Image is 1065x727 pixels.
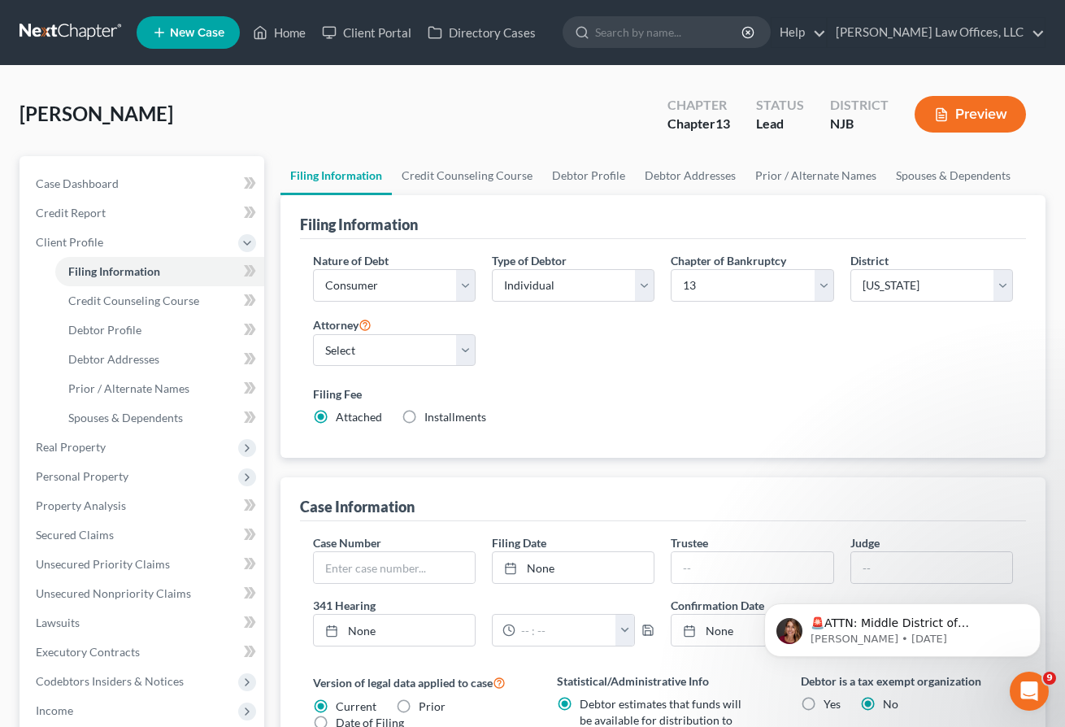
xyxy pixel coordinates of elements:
span: Lawsuits [36,616,80,629]
label: Trustee [671,534,708,551]
iframe: Intercom notifications message [740,569,1065,683]
span: Unsecured Priority Claims [36,557,170,571]
a: Help [772,18,826,47]
a: Case Dashboard [23,169,264,198]
a: Executory Contracts [23,638,264,667]
span: Property Analysis [36,498,126,512]
label: Version of legal data applied to case [313,673,524,692]
span: Secured Claims [36,528,114,542]
a: Unsecured Nonpriority Claims [23,579,264,608]
a: Client Portal [314,18,419,47]
input: Search by name... [595,17,744,47]
span: Executory Contracts [36,645,140,659]
a: Directory Cases [419,18,544,47]
span: Client Profile [36,235,103,249]
span: [PERSON_NAME] [20,102,173,125]
input: -- [672,552,832,583]
span: Attached [336,410,382,424]
label: 341 Hearing [305,597,663,614]
a: Property Analysis [23,491,264,520]
a: Spouses & Dependents [886,156,1020,195]
label: District [850,252,889,269]
label: Case Number [313,534,381,551]
a: Prior / Alternate Names [55,374,264,403]
label: Attorney [313,315,372,334]
label: Nature of Debt [313,252,389,269]
span: Debtor Profile [68,323,141,337]
a: Unsecured Priority Claims [23,550,264,579]
input: -- : -- [515,615,616,646]
span: Spouses & Dependents [68,411,183,424]
a: None [493,552,654,583]
label: Confirmation Date [663,597,1021,614]
span: Unsecured Nonpriority Claims [36,586,191,600]
span: 9 [1043,672,1056,685]
span: 13 [715,115,730,131]
label: Filing Date [492,534,546,551]
span: Filing Information [68,264,160,278]
a: None [672,615,832,646]
label: Chapter of Bankruptcy [671,252,786,269]
a: Debtor Profile [55,316,264,345]
div: Lead [756,115,804,133]
span: Real Property [36,440,106,454]
a: Credit Counseling Course [392,156,542,195]
a: Filing Information [55,257,264,286]
div: Chapter [667,115,730,133]
a: Lawsuits [23,608,264,638]
span: Case Dashboard [36,176,119,190]
span: Credit Report [36,206,106,220]
span: Prior / Alternate Names [68,381,189,395]
span: Debtor Addresses [68,352,159,366]
div: Chapter [667,96,730,115]
a: Debtor Addresses [55,345,264,374]
a: Credit Counseling Course [55,286,264,316]
label: Filing Fee [313,385,1014,403]
button: Preview [915,96,1026,133]
a: Secured Claims [23,520,264,550]
span: Income [36,703,73,717]
a: Debtor Addresses [635,156,745,195]
a: Prior / Alternate Names [745,156,886,195]
input: Enter case number... [314,552,475,583]
div: NJB [830,115,889,133]
span: Credit Counseling Course [68,294,199,307]
a: Filing Information [280,156,392,195]
a: Home [245,18,314,47]
a: None [314,615,475,646]
label: Type of Debtor [492,252,567,269]
label: Statistical/Administrative Info [557,673,768,690]
span: Codebtors Insiders & Notices [36,674,184,688]
a: Debtor Profile [542,156,635,195]
div: Case Information [300,497,415,516]
div: Status [756,96,804,115]
iframe: Intercom live chat [1010,672,1049,711]
span: No [883,697,898,711]
span: New Case [170,27,224,39]
a: Spouses & Dependents [55,403,264,433]
span: Current [336,699,376,713]
a: [PERSON_NAME] Law Offices, LLC [828,18,1045,47]
div: District [830,96,889,115]
span: Installments [424,410,486,424]
span: Personal Property [36,469,128,483]
input: -- [851,552,1012,583]
a: Credit Report [23,198,264,228]
div: Filing Information [300,215,418,234]
span: Yes [824,697,841,711]
label: Judge [850,534,880,551]
span: Prior [419,699,446,713]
